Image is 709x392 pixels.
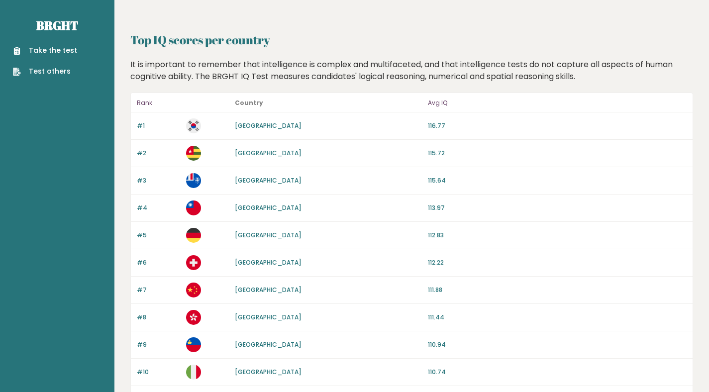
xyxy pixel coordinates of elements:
a: Take the test [13,45,77,56]
p: 110.94 [428,340,687,349]
p: 110.74 [428,368,687,377]
p: 111.88 [428,286,687,294]
p: 115.72 [428,149,687,158]
p: #7 [137,286,180,294]
img: li.svg [186,337,201,352]
p: 111.44 [428,313,687,322]
img: it.svg [186,365,201,380]
img: tw.svg [186,200,201,215]
p: 113.97 [428,203,687,212]
div: It is important to remember that intelligence is complex and multifaceted, and that intelligence ... [127,59,697,83]
a: Brght [36,17,78,33]
a: Test others [13,66,77,77]
a: [GEOGRAPHIC_DATA] [235,258,302,267]
p: #1 [137,121,180,130]
p: 116.77 [428,121,687,130]
p: #9 [137,340,180,349]
a: [GEOGRAPHIC_DATA] [235,203,302,212]
img: de.svg [186,228,201,243]
p: #5 [137,231,180,240]
img: ch.svg [186,255,201,270]
img: tf.svg [186,173,201,188]
p: #2 [137,149,180,158]
img: cn.svg [186,283,201,297]
p: #6 [137,258,180,267]
p: Rank [137,97,180,109]
b: Country [235,98,263,107]
h2: Top IQ scores per country [130,31,693,49]
a: [GEOGRAPHIC_DATA] [235,340,302,349]
a: [GEOGRAPHIC_DATA] [235,368,302,376]
p: 112.83 [428,231,687,240]
a: [GEOGRAPHIC_DATA] [235,121,302,130]
p: 112.22 [428,258,687,267]
p: 115.64 [428,176,687,185]
a: [GEOGRAPHIC_DATA] [235,286,302,294]
img: kr.svg [186,118,201,133]
a: [GEOGRAPHIC_DATA] [235,231,302,239]
a: [GEOGRAPHIC_DATA] [235,149,302,157]
img: tg.svg [186,146,201,161]
p: Avg IQ [428,97,687,109]
p: #8 [137,313,180,322]
a: [GEOGRAPHIC_DATA] [235,176,302,185]
p: #4 [137,203,180,212]
img: hk.svg [186,310,201,325]
p: #10 [137,368,180,377]
p: #3 [137,176,180,185]
a: [GEOGRAPHIC_DATA] [235,313,302,321]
